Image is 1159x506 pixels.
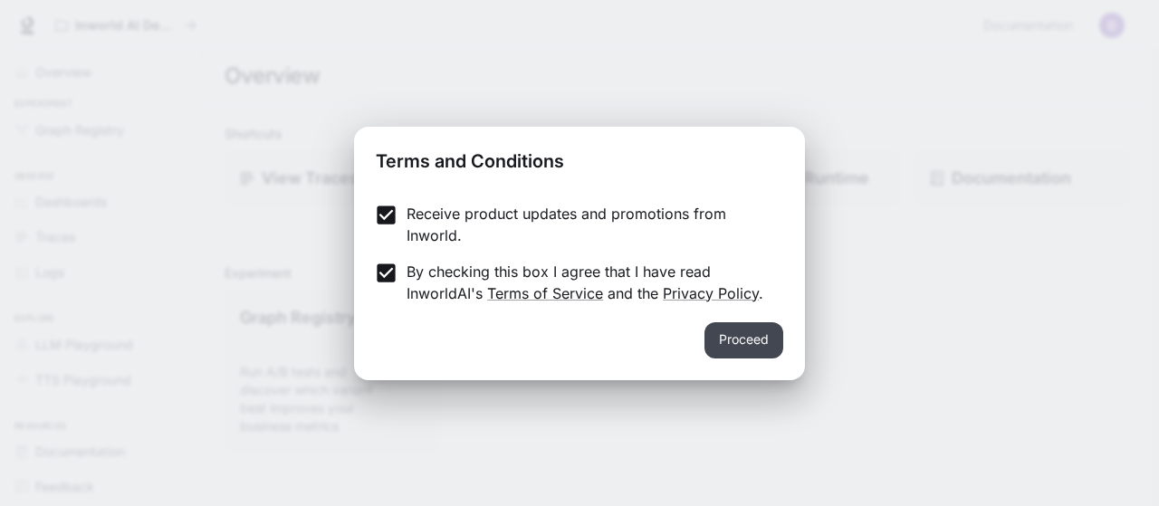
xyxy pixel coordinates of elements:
h2: Terms and Conditions [354,127,805,188]
p: By checking this box I agree that I have read InworldAI's and the . [407,261,769,304]
p: Receive product updates and promotions from Inworld. [407,203,769,246]
a: Terms of Service [487,284,603,302]
a: Privacy Policy [663,284,759,302]
button: Proceed [704,322,783,358]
